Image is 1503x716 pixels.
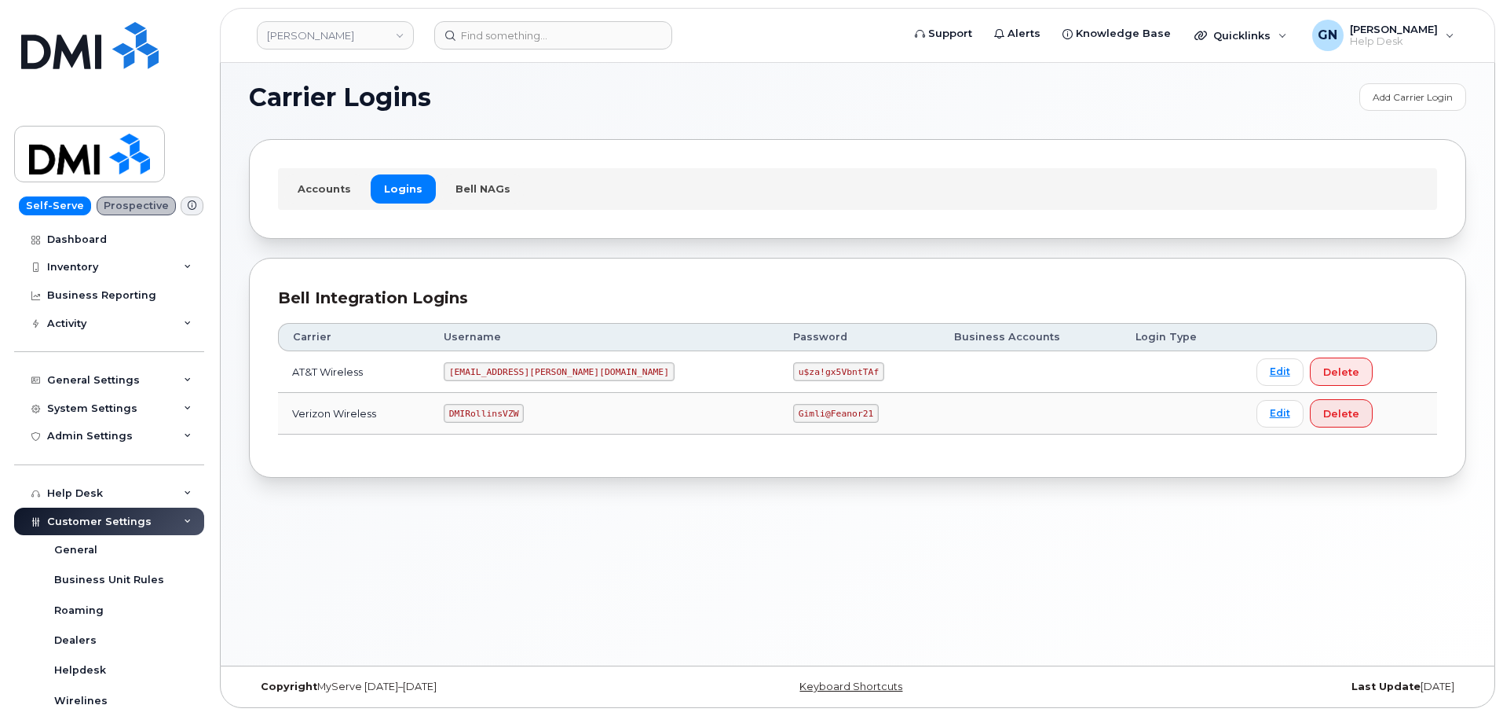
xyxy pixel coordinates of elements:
th: Username [430,323,779,351]
span: Carrier Logins [249,86,431,109]
th: Login Type [1121,323,1242,351]
td: Verizon Wireless [278,393,430,435]
span: Delete [1323,365,1359,380]
div: Bell Integration Logins [278,287,1437,310]
code: DMIRollinsVZW [444,404,524,423]
td: AT&T Wireless [278,351,430,393]
span: Delete [1323,406,1359,421]
a: Accounts [284,174,364,203]
th: Password [779,323,940,351]
code: [EMAIL_ADDRESS][PERSON_NAME][DOMAIN_NAME] [444,362,675,381]
code: Gimli@Feanor21 [793,404,879,423]
strong: Copyright [261,681,317,692]
button: Delete [1310,399,1373,428]
a: Bell NAGs [442,174,524,203]
a: Add Carrier Login [1359,83,1466,111]
button: Delete [1310,358,1373,386]
th: Business Accounts [940,323,1121,351]
th: Carrier [278,323,430,351]
div: [DATE] [1060,681,1466,693]
div: MyServe [DATE]–[DATE] [249,681,655,693]
strong: Last Update [1351,681,1421,692]
a: Edit [1256,400,1304,428]
a: Logins [371,174,436,203]
a: Keyboard Shortcuts [799,681,902,692]
a: Edit [1256,358,1304,386]
code: u$za!gx5VbntTAf [793,362,884,381]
